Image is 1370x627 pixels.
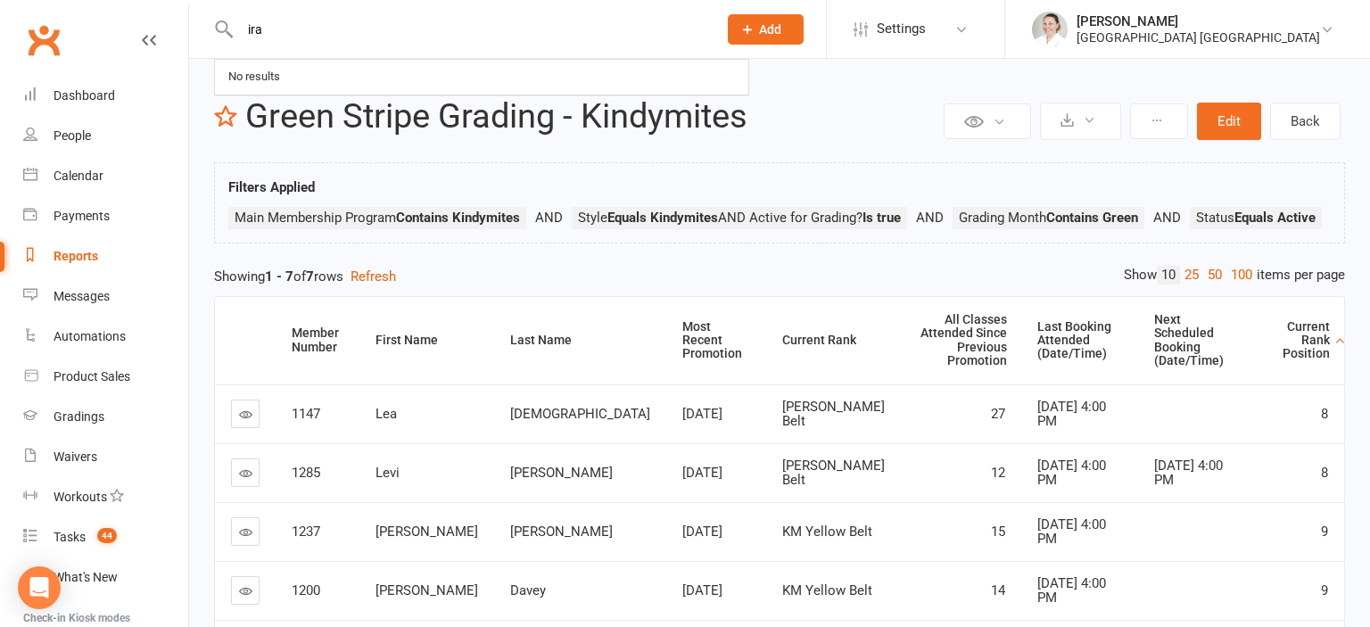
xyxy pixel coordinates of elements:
[235,17,705,42] input: Search...
[376,582,478,598] span: [PERSON_NAME]
[223,64,285,90] div: No results
[1037,399,1106,430] span: [DATE] 4:00 PM
[23,156,188,196] a: Calendar
[235,210,520,226] span: Main Membership Program
[23,357,188,397] a: Product Sales
[1046,210,1138,226] strong: Contains Green
[607,210,718,226] strong: Equals Kindymites
[1197,103,1261,140] button: Edit
[1321,524,1328,540] span: 9
[214,266,1345,287] div: Showing of rows
[920,313,1007,368] div: All Classes Attended Since Previous Promotion
[862,210,901,226] strong: Is true
[682,524,722,540] span: [DATE]
[782,334,890,347] div: Current Rank
[245,98,939,136] h2: Green Stripe Grading - Kindymites
[1321,406,1328,422] span: 8
[991,406,1005,422] span: 27
[991,465,1005,481] span: 12
[376,334,480,347] div: First Name
[782,524,872,540] span: KM Yellow Belt
[97,528,117,543] span: 44
[578,210,718,226] span: Style
[1321,582,1328,598] span: 9
[1273,320,1330,361] div: Current Rank Position
[54,169,103,183] div: Calendar
[991,524,1005,540] span: 15
[54,530,86,544] div: Tasks
[1037,320,1124,361] div: Last Booking Attended (Date/Time)
[306,268,314,285] strong: 7
[1037,516,1106,548] span: [DATE] 4:00 PM
[396,210,520,226] strong: Contains Kindymites
[682,582,722,598] span: [DATE]
[682,320,752,361] div: Most Recent Promotion
[376,406,397,422] span: Lea
[1196,210,1316,226] span: Status
[1124,266,1345,285] div: Show items per page
[510,406,650,422] span: [DEMOGRAPHIC_DATA]
[782,582,872,598] span: KM Yellow Belt
[23,76,188,116] a: Dashboard
[1180,266,1203,285] a: 25
[54,570,118,584] div: What's New
[351,266,396,287] button: Refresh
[1154,458,1223,489] span: [DATE] 4:00 PM
[718,210,901,226] span: AND Active for Grading?
[292,582,320,598] span: 1200
[292,524,320,540] span: 1237
[991,582,1005,598] span: 14
[376,524,478,540] span: [PERSON_NAME]
[959,210,1138,226] span: Grading Month
[23,116,188,156] a: People
[54,209,110,223] div: Payments
[265,268,293,285] strong: 1 - 7
[23,517,188,557] a: Tasks 44
[682,406,722,422] span: [DATE]
[510,524,613,540] span: [PERSON_NAME]
[1032,12,1068,47] img: thumb_image1759380684.png
[782,458,885,489] span: [PERSON_NAME] Belt
[23,276,188,317] a: Messages
[877,9,926,49] span: Settings
[23,236,188,276] a: Reports
[1077,13,1320,29] div: [PERSON_NAME]
[54,128,91,143] div: People
[292,326,345,354] div: Member Number
[18,566,61,609] div: Open Intercom Messenger
[228,179,315,195] strong: Filters Applied
[510,334,652,347] div: Last Name
[759,22,781,37] span: Add
[23,317,188,357] a: Automations
[1077,29,1320,45] div: [GEOGRAPHIC_DATA] [GEOGRAPHIC_DATA]
[23,477,188,517] a: Workouts
[1157,266,1180,285] a: 10
[54,490,107,504] div: Workouts
[1154,313,1242,368] div: Next Scheduled Booking (Date/Time)
[21,18,66,62] a: Clubworx
[54,249,98,263] div: Reports
[682,465,722,481] span: [DATE]
[54,88,115,103] div: Dashboard
[54,450,97,464] div: Waivers
[1321,465,1328,481] span: 8
[54,289,110,303] div: Messages
[1037,575,1106,606] span: [DATE] 4:00 PM
[23,557,188,598] a: What's New
[54,329,126,343] div: Automations
[54,369,130,384] div: Product Sales
[1037,458,1106,489] span: [DATE] 4:00 PM
[510,582,546,598] span: Davey
[292,465,320,481] span: 1285
[1270,103,1341,140] a: Back
[376,465,400,481] span: Levi
[1234,210,1316,226] strong: Equals Active
[1226,266,1257,285] a: 100
[1203,266,1226,285] a: 50
[728,14,804,45] button: Add
[23,437,188,477] a: Waivers
[54,409,104,424] div: Gradings
[292,406,320,422] span: 1147
[23,196,188,236] a: Payments
[782,399,885,430] span: [PERSON_NAME] Belt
